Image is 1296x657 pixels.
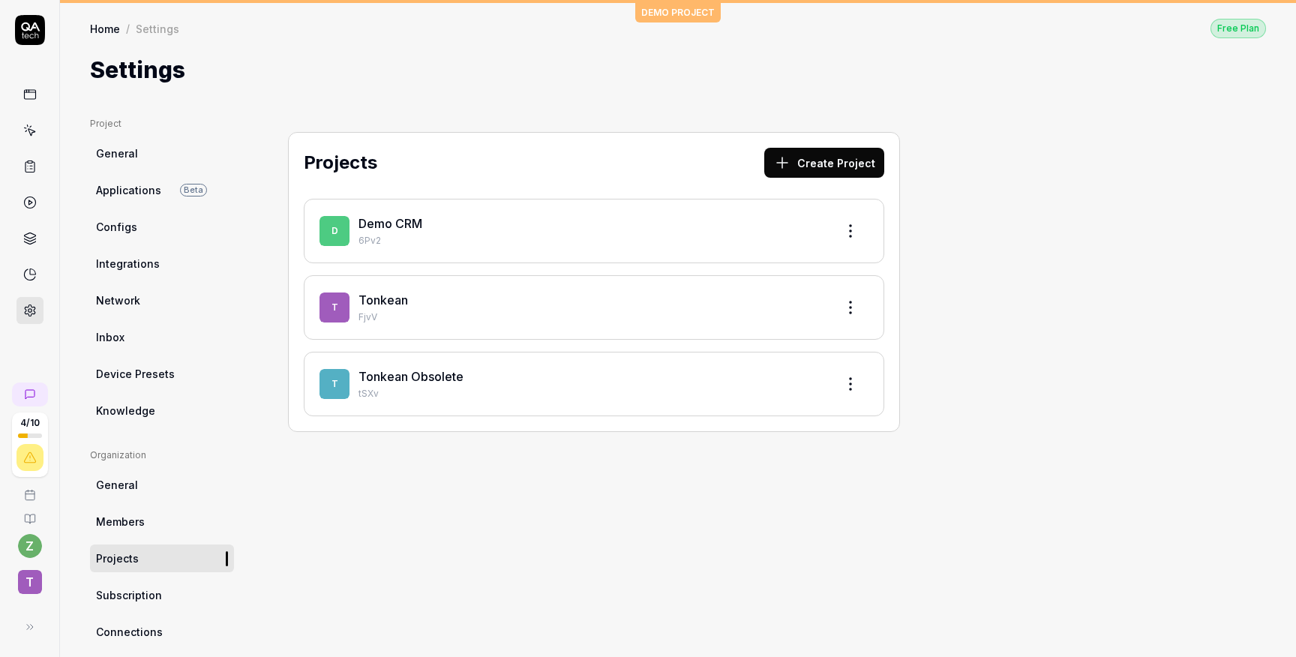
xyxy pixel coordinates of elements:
a: Projects [90,544,234,572]
a: Device Presets [90,360,234,388]
a: New conversation [12,382,48,406]
a: Connections [90,618,234,646]
div: / [126,21,130,36]
a: Demo CRM [358,216,422,231]
span: Knowledge [96,403,155,418]
h1: Settings [90,53,185,87]
span: Applications [96,182,161,198]
a: Members [90,508,234,535]
a: Subscription [90,581,234,609]
span: T [18,570,42,594]
a: Tonkean Obsolete [358,369,463,384]
a: Configs [90,213,234,241]
div: Organization [90,448,234,462]
span: Beta [180,184,207,196]
span: Projects [96,550,139,566]
p: tSXv [358,387,823,400]
button: Create Project [764,148,884,178]
span: Integrations [96,256,160,271]
div: Settings [136,21,179,36]
a: Tonkean [358,292,408,307]
div: Free Plan [1210,19,1266,38]
span: Subscription [96,587,162,603]
span: General [96,477,138,493]
button: T [6,558,53,597]
h2: Projects [304,149,377,176]
a: Book a call with us [6,477,53,501]
a: Inbox [90,323,234,351]
span: T [319,369,349,399]
button: z [18,534,42,558]
a: ApplicationsBeta [90,176,234,204]
span: T [319,292,349,322]
span: Members [96,514,145,529]
span: General [96,145,138,161]
span: Inbox [96,329,124,345]
a: Knowledge [90,397,234,424]
a: General [90,471,234,499]
span: D [319,216,349,246]
button: Free Plan [1210,18,1266,38]
a: Home [90,21,120,36]
span: Connections [96,624,163,640]
a: General [90,139,234,167]
span: Device Presets [96,366,175,382]
span: 4 / 10 [20,418,40,427]
span: Network [96,292,140,308]
p: FjvV [358,310,823,324]
a: Integrations [90,250,234,277]
p: 6Pv2 [358,234,823,247]
a: Network [90,286,234,314]
a: Documentation [6,501,53,525]
div: Project [90,117,234,130]
span: Configs [96,219,137,235]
